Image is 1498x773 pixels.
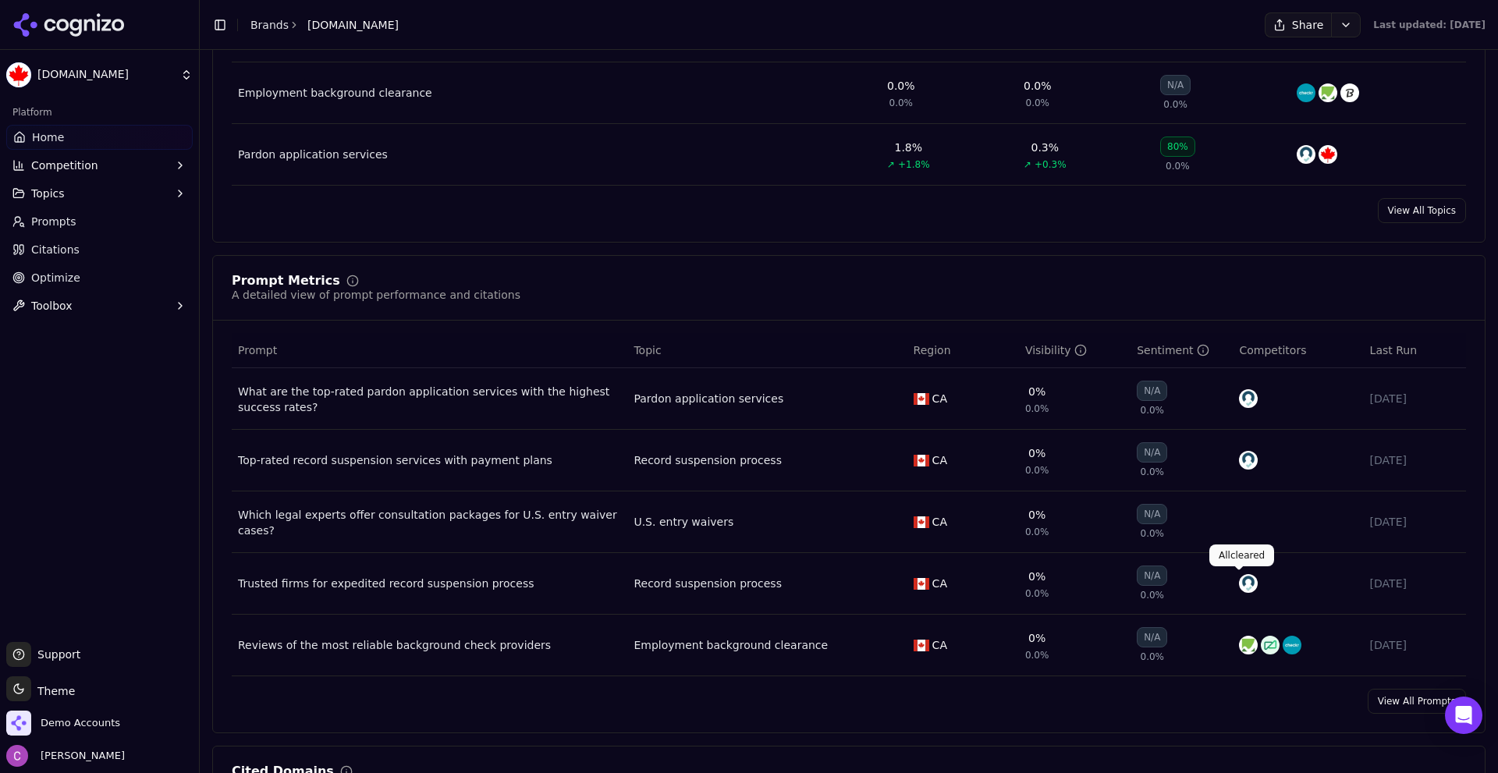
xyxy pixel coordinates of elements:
div: [DATE] [1370,452,1460,468]
span: +1.8% [898,158,930,171]
img: Chris Abouraad [6,745,28,767]
span: Region [914,342,951,358]
div: 0% [1028,569,1045,584]
span: ↗ [887,158,895,171]
span: Support [31,647,80,662]
div: N/A [1160,75,1191,95]
button: Open organization switcher [6,711,120,736]
span: CA [932,452,947,468]
span: 0.0% [1025,649,1049,661]
span: CA [932,391,947,406]
span: Theme [31,685,75,697]
div: Visibility [1025,342,1087,358]
span: Optimize [31,270,80,285]
span: CA [932,637,947,653]
span: Last Run [1370,342,1417,358]
span: +0.3% [1035,158,1067,171]
span: [PERSON_NAME] [34,749,125,763]
a: View All Prompts [1368,689,1466,714]
span: Citations [31,242,80,257]
span: 0.0% [1026,97,1050,109]
div: Platform [6,100,193,125]
a: What are the top-rated pardon application services with the highest success rates? [238,384,621,415]
div: Open Intercom Messenger [1445,697,1482,734]
img: pardons.org [1319,145,1337,164]
a: Pardon application services [634,391,783,406]
div: [DATE] [1370,637,1460,653]
img: allcleared [1239,451,1258,470]
div: Data table [232,333,1466,676]
img: hireright [1340,83,1359,102]
div: Pardon application services [238,147,388,162]
div: 0.0% [887,78,915,94]
div: N/A [1137,381,1167,401]
button: Open user button [6,745,125,767]
div: A detailed view of prompt performance and citations [232,287,520,303]
span: [DOMAIN_NAME] [37,68,174,82]
img: goodhire [1319,83,1337,102]
th: Competitors [1233,333,1363,368]
span: 0.0% [1141,466,1165,478]
button: Topics [6,181,193,206]
th: brandMentionRate [1019,333,1131,368]
a: U.S. entry waivers [634,514,733,530]
a: Home [6,125,193,150]
a: Brands [250,19,289,31]
div: [DATE] [1370,576,1460,591]
a: Trusted firms for expedited record suspension process [238,576,621,591]
button: Toolbox [6,293,193,318]
span: Prompts [31,214,76,229]
a: Employment background clearance [238,85,432,101]
div: N/A [1137,504,1167,524]
span: [DOMAIN_NAME] [307,17,399,33]
a: Record suspension process [634,576,782,591]
span: 0.0% [1025,526,1049,538]
div: 0.3% [1031,140,1060,155]
div: Top-rated record suspension services with payment plans [238,452,621,468]
img: allcleared [1239,389,1258,408]
img: CA flag [914,455,929,466]
a: Record suspension process [634,452,782,468]
img: checkr [1297,83,1315,102]
img: CA flag [914,516,929,528]
img: CA flag [914,578,929,590]
span: Competition [31,158,98,173]
img: Pardons.org [6,62,31,87]
th: Prompt [232,333,627,368]
div: N/A [1137,442,1167,463]
span: Topics [31,186,65,201]
img: CA flag [914,640,929,651]
div: 0% [1028,445,1045,461]
span: 0.0% [1141,589,1165,601]
a: Prompts [6,209,193,234]
div: 0% [1028,507,1045,523]
a: Which legal experts offer consultation packages for U.S. entry waiver cases? [238,507,621,538]
span: Topic [634,342,661,358]
span: Competitors [1239,342,1306,358]
span: 0.0% [1025,587,1049,600]
div: N/A [1137,566,1167,586]
button: Competition [6,153,193,178]
span: 0.0% [889,97,914,109]
div: [DATE] [1370,391,1460,406]
a: Employment background clearance [634,637,828,653]
span: Demo Accounts [41,716,120,730]
a: View All Topics [1378,198,1466,223]
a: Reviews of the most reliable background check providers [238,637,621,653]
div: 0.0% [1024,78,1052,94]
img: allcleared [1239,574,1258,593]
span: Home [32,129,64,145]
img: CA flag [914,393,929,405]
a: Citations [6,237,193,262]
th: sentiment [1131,333,1233,368]
img: checkr [1283,636,1301,654]
div: 1.8% [895,140,923,155]
th: Region [907,333,1019,368]
p: Allcleared [1219,549,1265,562]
